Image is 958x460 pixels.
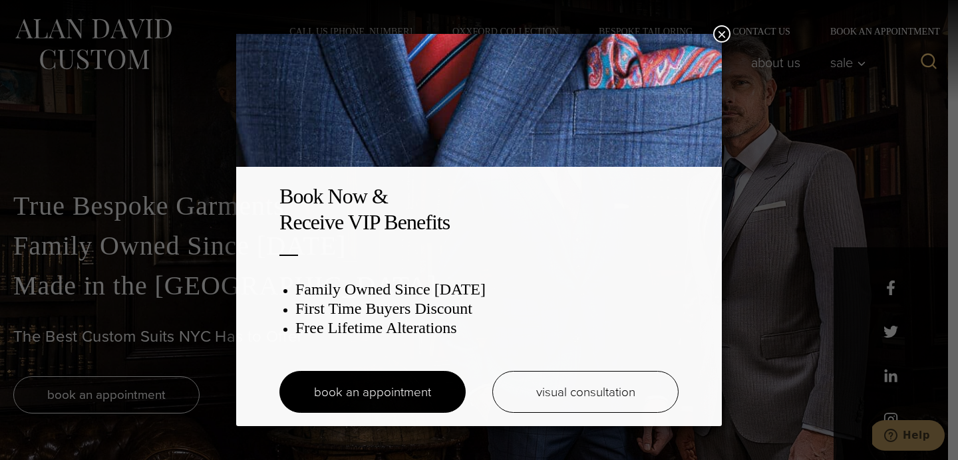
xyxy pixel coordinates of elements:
a: book an appointment [279,371,466,413]
span: Help [31,9,58,21]
h3: Free Lifetime Alterations [295,318,679,338]
h2: Book Now & Receive VIP Benefits [279,183,679,235]
a: visual consultation [492,371,679,413]
h3: Family Owned Since [DATE] [295,280,679,299]
h3: First Time Buyers Discount [295,299,679,318]
button: Close [713,25,730,43]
